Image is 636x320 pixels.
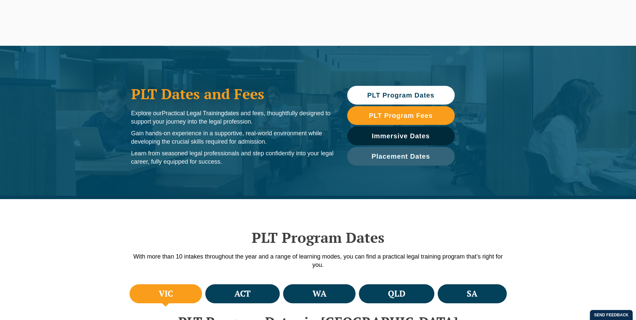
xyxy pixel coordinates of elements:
h2: PLT Program Dates [128,229,508,246]
a: PLT Program Dates [347,86,455,105]
h4: WA [312,288,327,299]
span: Placement Dates [372,153,430,160]
span: PLT Program Dates [367,92,434,99]
a: PLT Program Fees [347,106,455,125]
h4: QLD [388,288,405,299]
a: Immersive Dates [347,127,455,145]
a: Placement Dates [347,147,455,166]
h4: VIC [159,288,173,299]
span: PLT Program Fees [369,112,433,119]
h1: PLT Dates and Fees [131,86,334,102]
h4: ACT [234,288,251,299]
p: With more than 10 intakes throughout the year and a range of learning modes, you can find a pract... [128,253,508,269]
span: Immersive Dates [372,133,430,139]
span: Practical Legal Training [162,110,224,117]
p: Gain hands-on experience in a supportive, real-world environment while developing the crucial ski... [131,129,334,146]
h4: SA [467,288,477,299]
p: Explore our dates and fees, thoughtfully designed to support your journey into the legal profession. [131,109,334,126]
p: Learn from seasoned legal professionals and step confidently into your legal career, fully equipp... [131,149,334,166]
